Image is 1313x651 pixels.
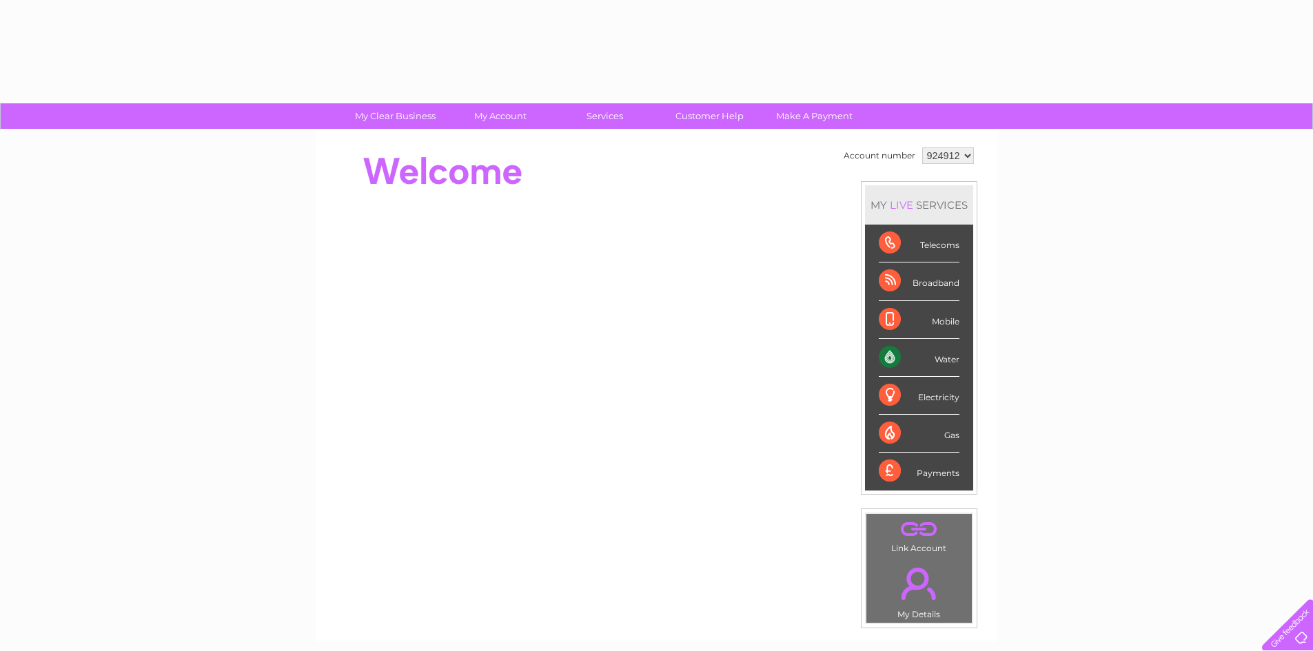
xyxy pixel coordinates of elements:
[443,103,557,129] a: My Account
[879,301,959,339] div: Mobile
[757,103,871,129] a: Make A Payment
[887,198,916,211] div: LIVE
[866,556,973,623] td: My Details
[866,513,973,557] td: Link Account
[879,415,959,453] div: Gas
[879,453,959,490] div: Payments
[865,185,973,225] div: MY SERVICES
[840,144,919,167] td: Account number
[879,339,959,377] div: Water
[870,559,968,608] a: .
[548,103,662,129] a: Services
[879,225,959,262] div: Telecoms
[879,377,959,415] div: Electricity
[870,517,968,541] a: .
[338,103,452,129] a: My Clear Business
[653,103,766,129] a: Customer Help
[879,262,959,300] div: Broadband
